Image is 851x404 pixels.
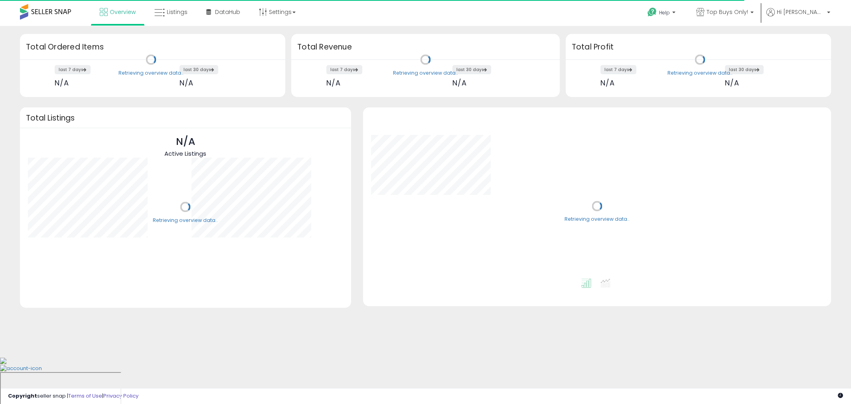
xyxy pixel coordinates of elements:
[659,9,670,16] span: Help
[118,69,184,77] div: Retrieving overview data..
[667,69,733,77] div: Retrieving overview data..
[110,8,136,16] span: Overview
[707,8,748,16] span: Top Buys Only!
[766,8,830,26] a: Hi [PERSON_NAME]
[215,8,240,16] span: DataHub
[393,69,458,77] div: Retrieving overview data..
[565,216,630,223] div: Retrieving overview data..
[153,217,218,224] div: Retrieving overview data..
[777,8,825,16] span: Hi [PERSON_NAME]
[641,1,683,26] a: Help
[167,8,188,16] span: Listings
[647,7,657,17] i: Get Help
